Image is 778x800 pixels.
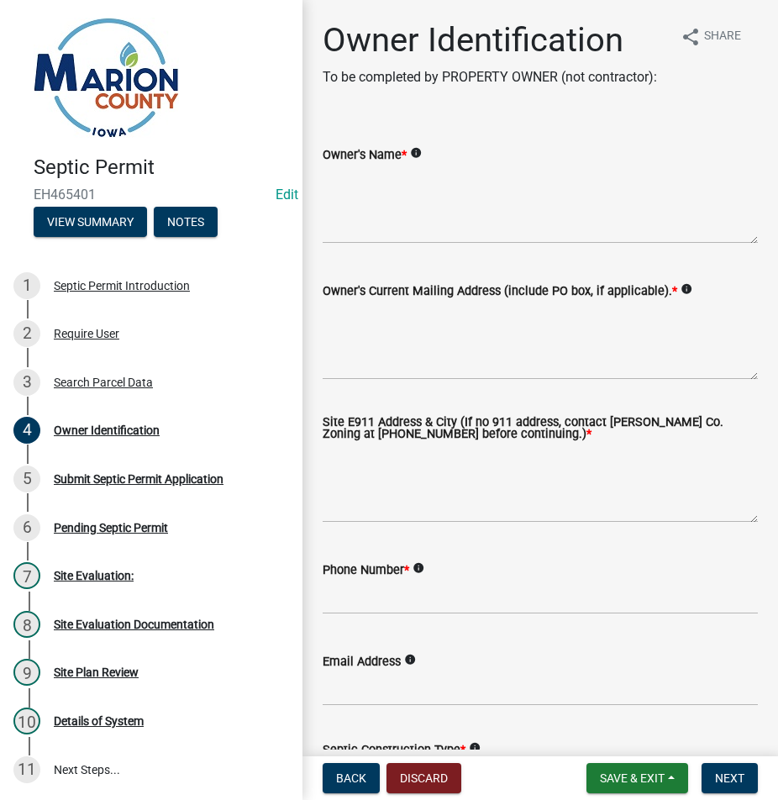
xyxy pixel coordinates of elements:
i: info [404,654,416,666]
div: 2 [13,320,40,347]
span: Save & Exit [600,771,665,785]
p: To be completed by PROPERTY OWNER (not contractor): [323,67,657,87]
div: Site Evaluation: [54,570,134,582]
button: View Summary [34,207,147,237]
span: EH465401 [34,187,269,203]
i: info [681,283,692,295]
button: shareShare [667,20,754,53]
a: Edit [276,187,298,203]
div: 5 [13,466,40,492]
div: 8 [13,611,40,638]
div: 1 [13,272,40,299]
h4: Septic Permit [34,155,289,180]
img: Marion County, Iowa [34,18,179,138]
div: Search Parcel Data [54,376,153,388]
div: 7 [13,562,40,589]
button: Next [702,763,758,793]
wm-modal-confirm: Notes [154,216,218,229]
div: 9 [13,659,40,686]
div: 11 [13,756,40,783]
label: Site E911 Address & City (If no 911 address, contact [PERSON_NAME] Co. Zoning at [PHONE_NUMBER] b... [323,417,758,441]
div: Submit Septic Permit Application [54,473,223,485]
label: Owner's Current Mailing Address (include PO box, if applicable). [323,286,677,297]
button: Notes [154,207,218,237]
button: Back [323,763,380,793]
button: Discard [386,763,461,793]
label: Email Address [323,656,401,668]
div: Septic Permit Introduction [54,280,190,292]
wm-modal-confirm: Summary [34,216,147,229]
i: info [413,562,424,574]
div: Require User [54,328,119,339]
span: Share [704,27,741,47]
label: Septic Construction Type [323,745,465,756]
i: info [410,147,422,159]
div: Details of System [54,715,144,727]
div: 6 [13,514,40,541]
label: Phone Number [323,565,409,576]
span: Back [336,771,366,785]
i: info [469,742,481,754]
div: Pending Septic Permit [54,522,168,534]
div: Owner Identification [54,424,160,436]
div: 4 [13,417,40,444]
div: 3 [13,369,40,396]
span: Next [715,771,744,785]
div: Site Evaluation Documentation [54,618,214,630]
h1: Owner Identification [323,20,657,61]
i: share [681,27,701,47]
div: 10 [13,708,40,734]
wm-modal-confirm: Edit Application Number [276,187,298,203]
button: Save & Exit [586,763,688,793]
label: Owner's Name [323,150,407,161]
div: Site Plan Review [54,666,139,678]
